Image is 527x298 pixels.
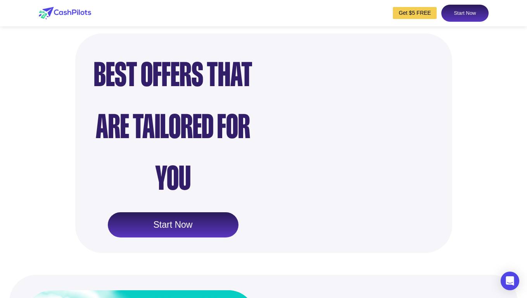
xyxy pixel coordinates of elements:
[108,212,238,238] a: Start Now
[91,49,256,204] div: Best Offers that are Tailored for You
[393,7,437,19] a: Get $5 FREE
[501,272,519,290] div: Open Intercom Messenger
[39,7,91,19] img: logo
[441,5,488,22] a: Start Now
